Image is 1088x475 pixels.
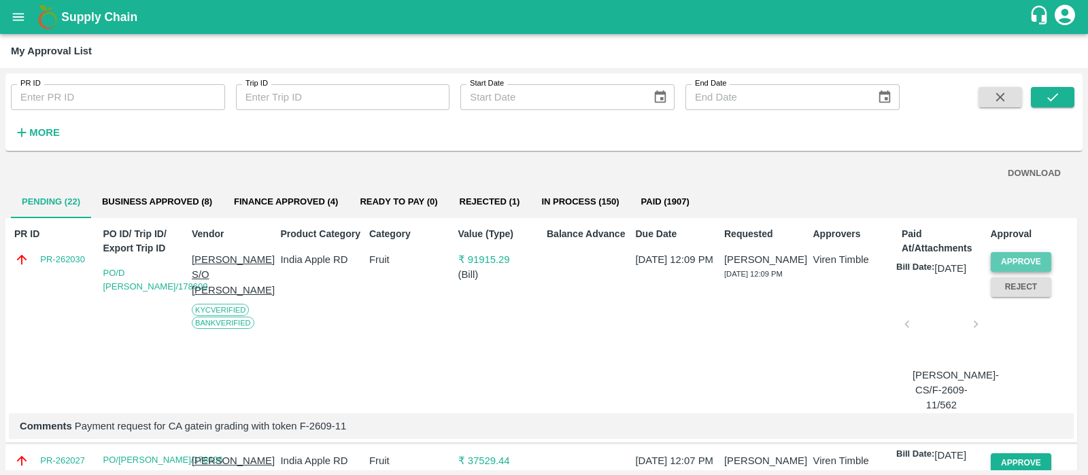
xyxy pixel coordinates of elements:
p: [DATE] 12:07 PM [636,453,719,468]
p: [DATE] 12:09 PM [636,252,719,267]
p: Value (Type) [458,227,541,241]
div: customer-support [1029,5,1053,29]
button: In Process (150) [530,186,630,218]
a: PO/[PERSON_NAME]/178606 [103,455,223,465]
a: PR-262027 [40,454,85,468]
button: Choose date [647,84,673,110]
button: Rejected (1) [449,186,531,218]
p: Paid At/Attachments [902,227,985,256]
button: Ready To Pay (0) [349,186,448,218]
p: [DATE] [934,448,966,463]
p: Viren Timble [813,252,896,267]
p: ₹ 91915.29 [458,252,541,267]
span: [DATE] 12:09 PM [724,270,783,278]
button: Reject [991,277,1052,297]
p: Balance Advance [547,227,630,241]
p: [PERSON_NAME] S/O [PERSON_NAME] [192,252,275,298]
p: PR ID [14,227,97,241]
button: Pending (22) [11,186,91,218]
label: End Date [695,78,726,89]
p: [PERSON_NAME]-CS/F-2609-11/562 [913,368,970,413]
img: logo [34,3,61,31]
p: Fruit [369,453,452,468]
input: Enter Trip ID [236,84,450,110]
p: Approvers [813,227,896,241]
label: PR ID [20,78,41,89]
div: account of current user [1053,3,1077,31]
p: India Apple RD [281,252,364,267]
p: Requested [724,227,807,241]
a: PR-262030 [40,253,85,266]
p: [DATE] [934,261,966,276]
p: [PERSON_NAME] [724,453,807,468]
a: Supply Chain [61,7,1029,27]
div: My Approval List [11,42,92,60]
label: Trip ID [245,78,268,89]
span: KYC Verified [192,304,249,316]
button: Choose date [872,84,898,110]
button: Finance Approved (4) [223,186,349,218]
p: Viren Timble [813,453,896,468]
p: Due Date [636,227,719,241]
p: India Apple RD [281,453,364,468]
input: End Date [685,84,866,110]
b: Comments [20,421,72,432]
p: Category [369,227,452,241]
button: Approve [991,252,1052,272]
a: PO/D [PERSON_NAME]/178609 [103,268,208,292]
label: Start Date [470,78,504,89]
p: Payment request for CA gatein grading with token F-2609-11 [20,419,1063,434]
p: ( Bill ) [458,267,541,282]
p: Product Category [281,227,364,241]
button: Approve [991,453,1052,473]
button: open drawer [3,1,34,33]
p: Fruit [369,252,452,267]
p: Vendor [192,227,275,241]
button: More [11,121,63,144]
p: PO ID/ Trip ID/ Export Trip ID [103,227,186,256]
p: Approval [991,227,1074,241]
b: Supply Chain [61,10,137,24]
button: Paid (1907) [630,186,700,218]
input: Enter PR ID [11,84,225,110]
p: ₹ 37529.44 [458,453,541,468]
span: Bank Verified [192,317,254,329]
p: [PERSON_NAME] [724,252,807,267]
button: DOWNLOAD [1002,162,1066,186]
strong: More [29,127,60,138]
button: Business Approved (8) [91,186,223,218]
p: Bill Date: [896,448,934,463]
p: Bill Date: [896,261,934,276]
input: Start Date [460,84,641,110]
